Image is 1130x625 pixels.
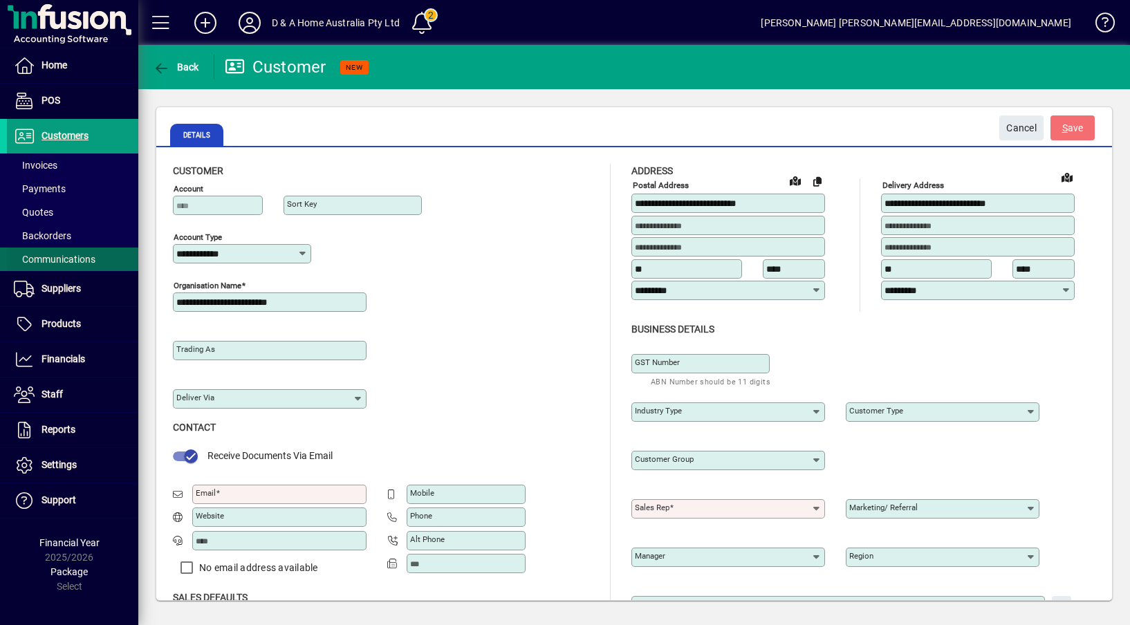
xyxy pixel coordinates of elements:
span: Receive Documents Via Email [207,450,333,461]
span: Details [170,124,223,146]
mat-label: Account [174,184,203,194]
mat-label: Website [196,511,224,521]
a: Invoices [7,153,138,177]
a: Staff [7,377,138,412]
mat-label: Manager [635,551,665,561]
mat-label: Customer group [635,454,694,464]
span: NEW [346,63,363,72]
div: Customer [225,56,326,78]
button: Back [149,55,203,80]
a: Products [7,307,138,342]
a: Financials [7,342,138,377]
button: Copy to Delivery address [806,170,828,192]
mat-label: GST Number [635,357,680,367]
mat-label: Customer type [849,406,903,416]
mat-label: Deliver via [176,393,214,402]
mat-label: Region [849,551,873,561]
a: Support [7,483,138,518]
span: Invoices [14,160,57,171]
a: Settings [7,448,138,483]
a: Home [7,48,138,83]
span: Contact [173,422,216,433]
span: Payments [14,183,66,194]
a: Knowledge Base [1085,3,1113,48]
span: Sales defaults [173,592,248,603]
a: Suppliers [7,272,138,306]
span: Settings [41,459,77,470]
mat-label: Organisation name [174,281,241,290]
span: Communications [14,254,95,265]
span: Staff [41,389,63,400]
mat-label: Trading as [176,344,215,354]
span: S [1062,122,1068,133]
button: Add [183,10,228,35]
span: Package [50,566,88,577]
span: Financial Year [39,537,100,548]
app-page-header-button: Back [138,55,214,80]
button: Cancel [999,115,1044,140]
mat-label: Marketing/ Referral [849,503,918,512]
span: Address [631,165,673,176]
span: Reports [41,424,75,435]
span: Cancel [1006,117,1037,140]
span: Business details [631,324,714,335]
a: Payments [7,177,138,200]
span: Suppliers [41,283,81,294]
a: Backorders [7,224,138,248]
span: Support [41,494,76,505]
span: Quotes [14,207,53,218]
mat-label: Sort key [287,199,317,209]
mat-label: Industry type [635,406,682,416]
mat-label: Alt Phone [410,534,445,544]
a: View on map [1056,166,1078,188]
div: D & A Home Australia Pty Ltd [272,12,400,34]
a: View on map [784,169,806,192]
a: Quotes [7,200,138,224]
a: Communications [7,248,138,271]
a: Reports [7,413,138,447]
div: [PERSON_NAME] [PERSON_NAME][EMAIL_ADDRESS][DOMAIN_NAME] [761,12,1071,34]
span: Customers [41,130,89,141]
span: ave [1062,117,1084,140]
span: Backorders [14,230,71,241]
span: Products [41,318,81,329]
mat-label: Mobile [410,488,434,498]
mat-label: Email [196,488,216,498]
mat-label: Account Type [174,232,222,242]
button: Save [1050,115,1095,140]
mat-label: Phone [410,511,432,521]
mat-label: Sales rep [635,503,669,512]
button: Profile [228,10,272,35]
mat-hint: ABN Number should be 11 digits [651,373,770,389]
a: POS [7,84,138,118]
span: Financials [41,353,85,364]
label: No email address available [196,561,318,575]
span: POS [41,95,60,106]
mat-label: Notes [635,599,656,609]
span: Back [153,62,199,73]
span: Customer [173,165,223,176]
span: Home [41,59,67,71]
